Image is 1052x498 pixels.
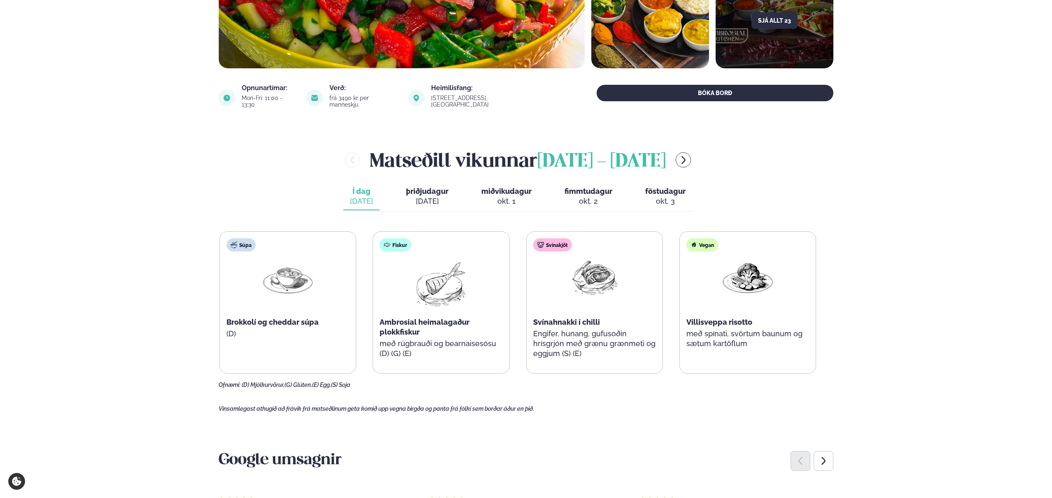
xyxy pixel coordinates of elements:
[639,183,692,210] button: föstudagur okt. 3
[645,196,686,206] div: okt. 3
[533,238,572,251] div: Svínakjöt
[343,183,380,210] button: Í dag [DATE]
[431,95,545,108] div: [STREET_ADDRESS], [GEOGRAPHIC_DATA]
[242,95,296,108] div: Mon-Fri: 11:00 - 13:30
[686,329,809,349] p: með spínati, svörtum baunum og sætum kartöflum
[568,258,621,296] img: Pork-Meat.png
[676,152,691,168] button: menu-btn-right
[219,451,833,470] h3: Google umsagnir
[558,183,619,210] button: fimmtudagur okt. 2
[431,85,545,91] div: Heimilisfang:
[751,12,798,29] button: Sjá allt 23
[686,238,718,251] div: Vegan
[408,90,425,106] img: image alt
[345,152,360,168] button: menu-btn-left
[384,242,390,248] img: fish.svg
[533,318,600,326] span: Svínahnakki í chilli
[690,242,697,248] img: Vegan.svg
[219,382,240,388] span: Ofnæmi:
[406,196,448,206] div: [DATE]
[537,153,666,171] span: [DATE] - [DATE]
[331,382,350,388] span: (S) Soja
[380,318,469,336] span: Ambrosial heimalagaður plokkfiskur
[285,382,312,388] span: (G) Glúten,
[533,329,656,358] p: Engifer, hunang, gufusoðin hrísgrjón með grænu grænmeti og eggjum (S) (E)
[370,147,666,173] h2: Matseðill vikunnar
[380,339,502,358] p: með rúgbrauði og bearnaisesósu (D) (G) (E)
[686,318,752,326] span: Villisveppa risotto
[242,382,285,388] span: (D) Mjólkurvörur,
[406,187,448,195] span: þriðjudagur
[537,242,544,248] img: pork.svg
[645,187,686,195] span: föstudagur
[475,183,538,210] button: miðvikudagur okt. 1
[399,183,455,210] button: þriðjudagur [DATE]
[814,451,833,471] div: Next slide
[226,329,349,339] p: (D)
[350,196,373,206] div: [DATE]
[380,238,411,251] div: Fiskur
[481,187,532,195] span: miðvikudagur
[219,90,235,106] img: image alt
[329,95,398,108] div: frá 3490 kr per manneskju
[312,382,331,388] span: (E) Egg,
[481,196,532,206] div: okt. 1
[564,187,612,195] span: fimmtudagur
[721,258,774,296] img: Vegan.png
[597,85,833,101] button: BÓKA BORÐ
[226,238,256,251] div: Súpa
[242,85,296,91] div: Opnunartímar:
[226,318,319,326] span: Brokkolí og cheddar súpa
[415,258,467,311] img: fish.png
[8,473,25,490] a: Cookie settings
[261,258,314,296] img: Soup.png
[350,186,373,196] span: Í dag
[329,85,398,91] div: Verð:
[306,90,323,106] img: image alt
[231,242,237,248] img: soup.svg
[791,451,810,471] div: Previous slide
[219,405,534,412] span: Vinsamlegast athugið að frávik frá matseðlinum geta komið upp vegna birgða og panta frá fólki sem...
[564,196,612,206] div: okt. 2
[431,100,545,109] a: link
